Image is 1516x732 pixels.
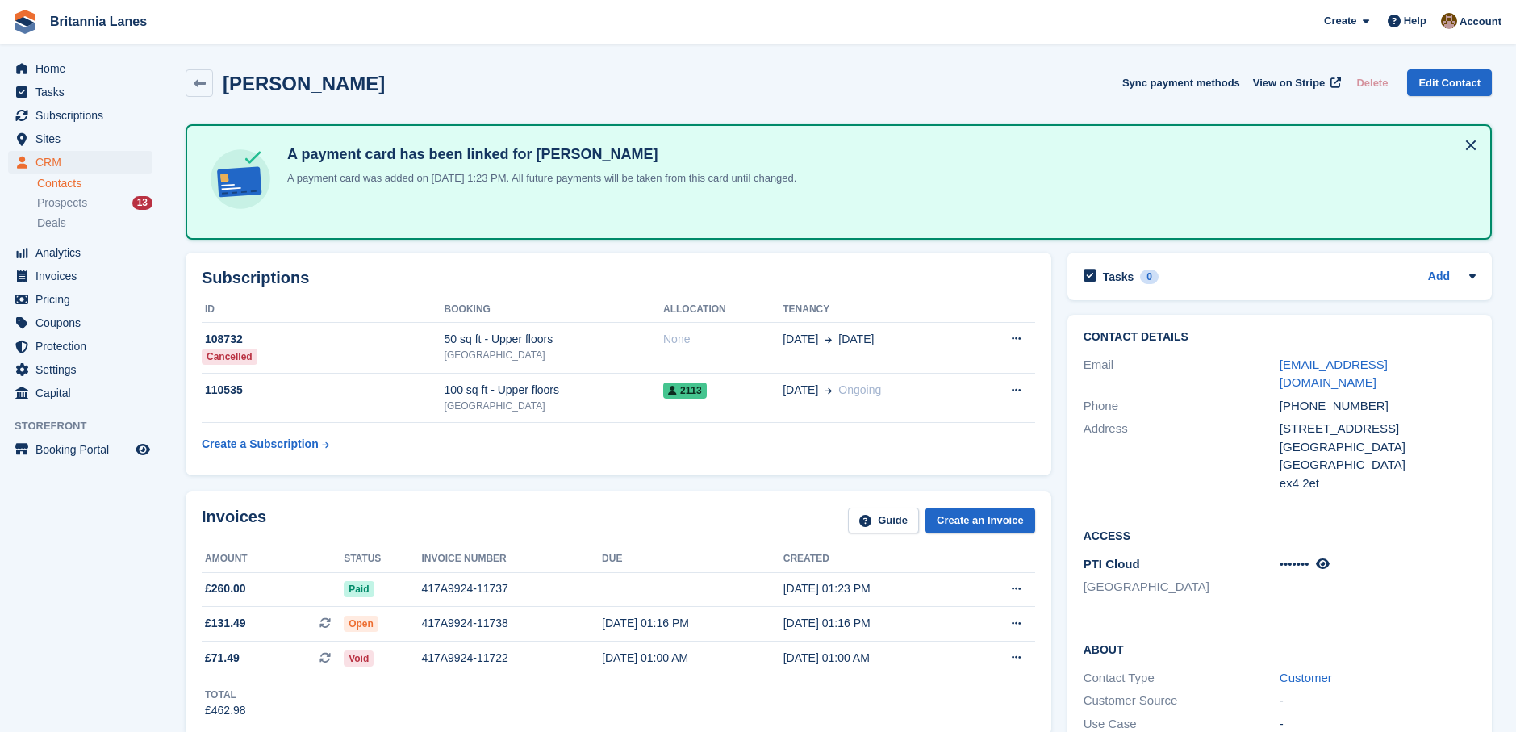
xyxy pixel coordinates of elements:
[37,176,152,191] a: Contacts
[8,81,152,103] a: menu
[1084,527,1476,543] h2: Access
[602,615,783,632] div: [DATE] 01:16 PM
[344,650,374,667] span: Void
[783,546,965,572] th: Created
[202,269,1035,287] h2: Subscriptions
[1084,692,1280,710] div: Customer Source
[133,440,152,459] a: Preview store
[8,151,152,174] a: menu
[445,348,663,362] div: [GEOGRAPHIC_DATA]
[205,615,246,632] span: £131.49
[663,331,783,348] div: None
[202,349,257,365] div: Cancelled
[1460,14,1501,30] span: Account
[1280,358,1388,390] a: [EMAIL_ADDRESS][DOMAIN_NAME]
[8,128,152,150] a: menu
[281,170,796,186] p: A payment card was added on [DATE] 1:23 PM. All future payments will be taken from this card unti...
[35,382,132,404] span: Capital
[35,438,132,461] span: Booking Portal
[1247,69,1344,96] a: View on Stripe
[1140,270,1159,284] div: 0
[783,382,818,399] span: [DATE]
[421,580,602,597] div: 417A9924-11737
[421,546,602,572] th: Invoice number
[13,10,37,34] img: stora-icon-8386f47178a22dfd0bd8f6a31ec36ba5ce8667c1dd55bd0f319d3a0aa187defe.svg
[37,195,152,211] a: Prospects 13
[35,358,132,381] span: Settings
[202,546,344,572] th: Amount
[205,702,246,719] div: £462.98
[8,104,152,127] a: menu
[35,57,132,80] span: Home
[207,145,274,213] img: card-linked-ebf98d0992dc2aeb22e95c0e3c79077019eb2392cfd83c6a337811c24bc77127.svg
[344,546,421,572] th: Status
[663,297,783,323] th: Allocation
[37,215,152,232] a: Deals
[838,331,874,348] span: [DATE]
[848,508,919,534] a: Guide
[925,508,1035,534] a: Create an Invoice
[838,383,881,396] span: Ongoing
[35,265,132,287] span: Invoices
[202,429,329,459] a: Create a Subscription
[1280,420,1476,438] div: [STREET_ADDRESS]
[1280,692,1476,710] div: -
[1084,557,1140,571] span: PTI Cloud
[1428,268,1450,287] a: Add
[1084,331,1476,344] h2: Contact Details
[35,104,132,127] span: Subscriptions
[1350,69,1394,96] button: Delete
[35,312,132,334] span: Coupons
[1280,438,1476,457] div: [GEOGRAPHIC_DATA]
[783,331,818,348] span: [DATE]
[1407,69,1492,96] a: Edit Contact
[202,382,445,399] div: 110535
[132,196,152,210] div: 13
[8,57,152,80] a: menu
[1084,397,1280,416] div: Phone
[35,151,132,174] span: CRM
[783,580,965,597] div: [DATE] 01:23 PM
[1404,13,1426,29] span: Help
[421,650,602,667] div: 417A9924-11722
[202,331,445,348] div: 108732
[1280,456,1476,475] div: [GEOGRAPHIC_DATA]
[205,650,240,667] span: £71.49
[445,297,663,323] th: Booking
[344,616,378,632] span: Open
[344,581,374,597] span: Paid
[8,358,152,381] a: menu
[1280,397,1476,416] div: [PHONE_NUMBER]
[281,145,796,164] h4: A payment card has been linked for [PERSON_NAME]
[1084,641,1476,657] h2: About
[1280,475,1476,493] div: ex4 2et
[35,81,132,103] span: Tasks
[202,297,445,323] th: ID
[15,418,161,434] span: Storefront
[421,615,602,632] div: 417A9924-11738
[783,650,965,667] div: [DATE] 01:00 AM
[1103,270,1134,284] h2: Tasks
[8,241,152,264] a: menu
[1084,420,1280,492] div: Address
[8,382,152,404] a: menu
[8,335,152,358] a: menu
[445,331,663,348] div: 50 sq ft - Upper floors
[35,288,132,311] span: Pricing
[783,297,971,323] th: Tenancy
[1280,671,1332,684] a: Customer
[202,436,319,453] div: Create a Subscription
[205,688,246,702] div: Total
[1084,578,1280,596] li: [GEOGRAPHIC_DATA]
[223,73,385,94] h2: [PERSON_NAME]
[202,508,266,534] h2: Invoices
[1253,75,1325,91] span: View on Stripe
[1122,69,1240,96] button: Sync payment methods
[8,312,152,334] a: menu
[37,215,66,231] span: Deals
[602,650,783,667] div: [DATE] 01:00 AM
[445,399,663,413] div: [GEOGRAPHIC_DATA]
[8,265,152,287] a: menu
[35,128,132,150] span: Sites
[783,615,965,632] div: [DATE] 01:16 PM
